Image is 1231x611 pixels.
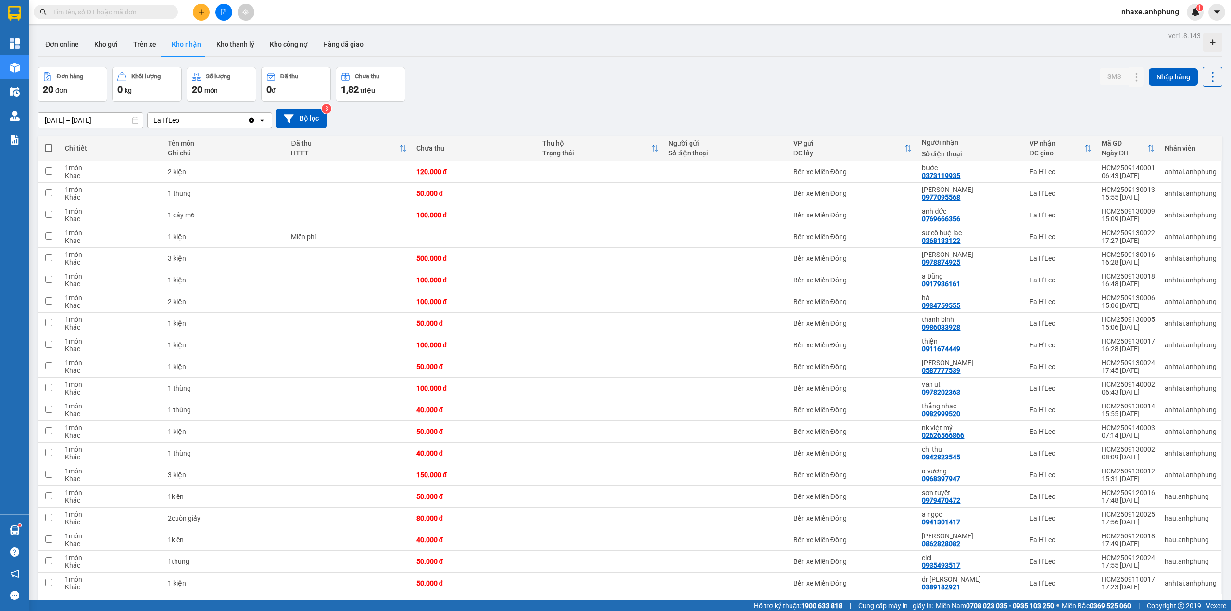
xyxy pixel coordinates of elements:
div: Nhân viên [1165,144,1217,152]
div: Bến xe Miền Đông [793,406,913,414]
div: HCM2509130014 [1102,402,1155,410]
button: Số lượng20món [187,67,256,102]
span: question-circle [10,547,19,557]
div: Số điện thoại [668,149,784,157]
span: search [40,9,47,15]
div: ĐC giao [1030,149,1084,157]
div: HCM2509140001 [1102,164,1155,172]
span: kg [125,87,132,94]
div: chị thu [922,446,1020,453]
div: ĐC lấy [793,149,905,157]
div: Bến xe Miền Đông [793,536,913,544]
div: Bến xe Miền Đông [793,211,913,219]
div: HCM2509130017 [1102,337,1155,345]
img: warehouse-icon [10,87,20,97]
div: hau.anhphung [1165,536,1217,544]
div: Đã thu [280,73,298,80]
div: 1 món [65,575,159,583]
button: Đơn online [38,33,87,56]
div: anhtai.anhphung [1165,384,1217,392]
input: Select a date range. [38,113,143,128]
div: HCM2509130013 [1102,186,1155,193]
div: 3 kiện [168,255,281,262]
div: Bến xe Miền Đông [793,493,913,500]
div: dr bắc [922,575,1020,583]
div: Ea H'Leo [1030,536,1092,544]
div: Tạo kho hàng mới [1203,33,1222,52]
div: Khác [65,496,159,504]
div: Bến xe Miền Đông [793,514,913,522]
div: 500.000 đ [416,255,533,262]
div: anhtai.anhphung [1165,319,1217,327]
div: 0978202363 [922,388,960,396]
div: HCM2509130024 [1102,359,1155,367]
div: Ea H'Leo [1030,276,1092,284]
button: caret-down [1208,4,1225,21]
div: anhtai.anhphung [1165,341,1217,349]
svg: open [258,116,266,124]
span: triệu [360,87,375,94]
button: SMS [1100,68,1129,85]
div: Số điện thoại [922,150,1020,158]
div: HCM2509140002 [1102,381,1155,388]
div: HCM2509130022 [1102,229,1155,237]
div: anhtai.anhphung [1165,471,1217,479]
div: 17:56 [DATE] [1102,518,1155,526]
div: Khác [65,432,159,439]
img: logo-vxr [8,6,21,21]
div: 1 kiện [168,233,281,241]
div: 16:28 [DATE] [1102,345,1155,353]
div: ver 1.8.143 [1168,30,1201,41]
div: Ea H'Leo [1030,255,1092,262]
span: 1 [1198,4,1201,11]
div: HCM2509140003 [1102,424,1155,432]
div: 40.000 đ [416,449,533,457]
img: warehouse-icon [10,63,20,73]
div: 0978874925 [922,258,960,266]
div: 0941301417 [922,518,960,526]
div: 1 kiện [168,428,281,435]
span: nhaxe.anhphung [1114,6,1187,18]
div: 100.000 đ [416,211,533,219]
div: HCM2509130018 [1102,272,1155,280]
img: icon-new-feature [1191,8,1200,16]
div: 1 kiện [168,363,281,370]
div: HTTT [291,149,399,157]
div: Người nhận [922,139,1020,146]
div: anhtai.anhphung [1165,168,1217,176]
img: warehouse-icon [10,111,20,121]
span: đ [272,87,276,94]
div: anhtai.anhphung [1165,190,1217,197]
div: HCM2509110017 [1102,575,1155,583]
div: sư cô huệ lạc [922,229,1020,237]
div: hau.anhphung [1165,558,1217,565]
div: 0917936161 [922,280,960,288]
div: 1 món [65,316,159,323]
div: Khác [65,215,159,223]
div: HCM2509130006 [1102,294,1155,302]
div: 06:43 [DATE] [1102,388,1155,396]
img: dashboard-icon [10,38,20,49]
div: HCM2509120025 [1102,510,1155,518]
div: HCM2509120024 [1102,554,1155,561]
div: Khác [65,410,159,418]
div: Ea H'Leo [1030,428,1092,435]
div: anhtai.anhphung [1165,255,1217,262]
div: Ea H'Leo [1030,233,1092,241]
div: sơn tuyết [922,489,1020,496]
div: Bến xe Miền Đông [793,449,913,457]
div: 1kiên [168,536,281,544]
div: Thu hộ [542,140,651,147]
div: Đơn hàng [57,73,83,80]
div: 1 kiện [168,276,281,284]
th: Toggle SortBy [1097,136,1160,161]
div: 120.000 đ [416,168,533,176]
div: Đã thu [291,140,399,147]
div: Khối lượng [131,73,161,80]
div: 1 món [65,294,159,302]
div: Ea H'Leo [1030,341,1092,349]
div: Bến xe Miền Đông [793,168,913,176]
div: anhtai.anhphung [1165,449,1217,457]
div: 0911674449 [922,345,960,353]
div: Bến xe Miền Đông [793,319,913,327]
